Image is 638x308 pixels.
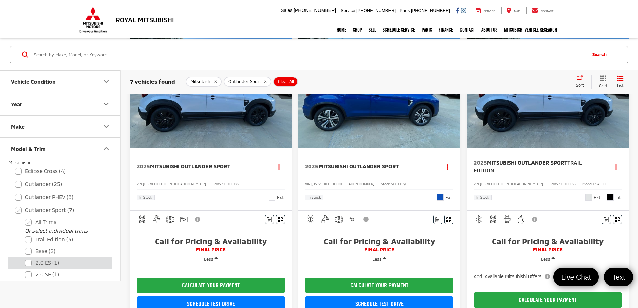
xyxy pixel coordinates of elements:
[204,256,213,262] span: Less
[615,194,622,201] span: Int.
[474,236,622,246] span: Call for Pricing & Availability
[369,253,389,265] button: Less
[591,75,612,88] button: Grid View
[607,194,614,201] span: Black
[222,182,239,186] span: SU011086
[138,215,146,224] img: 4WD/AWD
[501,7,525,14] a: Map
[365,21,379,38] a: Sell
[102,77,110,85] div: Vehicle Condition
[550,182,559,186] span: Stock:
[613,215,622,224] button: Window Sticker
[25,269,105,281] label: 2.0 SE (1)
[102,145,110,153] div: Model & Trim
[435,217,440,222] img: Comments
[166,215,174,224] img: Emergency Brake Assist
[213,182,222,186] span: Stock:
[553,268,599,286] a: Live Chat
[503,215,511,224] img: Android Auto
[33,46,586,62] input: Search by Make, Model, or Keyword
[137,163,267,170] a: 2025Mitsubishi Outlander Sport
[456,8,459,13] a: Facebook: Click to visit our Facebook page
[152,215,160,224] img: Keyless Entry
[186,77,222,87] button: remove Mitsubishi
[25,227,88,234] i: Or select individual trims
[137,236,285,246] span: Call for Pricing & Availability
[150,163,230,169] span: Mitsubishi Outlander Sport
[381,182,391,186] span: Stock:
[474,246,622,253] span: FINAL PRICE
[137,182,143,186] span: VIN:
[476,196,489,199] span: In Stock
[593,182,606,186] span: OS45-H
[433,215,442,224] button: Comments
[418,21,435,38] a: Parts: Opens in a new tab
[273,161,285,172] button: Actions
[294,8,336,13] span: [PHONE_NUMBER]
[487,159,567,166] span: Mitsubishi Outlander Sport
[137,246,285,253] span: FINAL PRICE
[604,268,633,286] a: Text
[333,21,350,38] a: Home
[615,164,617,169] span: dropdown dots
[474,182,480,186] span: VIN:
[474,273,551,280] span: Add. Available Mitsubishi Offers:
[456,21,478,38] a: Contact
[25,234,105,245] label: Trail Edition (3)
[612,75,629,88] button: List View
[278,79,294,84] span: Clear All
[489,215,497,224] img: 4WD/AWD
[201,253,221,265] button: Less
[529,212,541,226] button: View Disclaimer
[610,161,622,172] button: Actions
[538,253,558,265] button: Less
[461,8,466,13] a: Instagram: Click to visit our Instagram page
[190,79,211,84] span: Mitsubishi
[478,21,501,38] a: About Us
[475,215,483,224] img: Bluetooth®
[372,256,382,262] span: Less
[0,93,121,115] button: YearYear
[480,182,543,186] span: [US_VEHICLE_IDENTIFICATION_NUMBER]
[102,122,110,130] div: Make
[277,194,285,201] span: Ext.
[321,215,329,224] img: Keyless Entry
[586,46,616,63] button: Search
[576,82,584,87] span: Sort
[541,256,550,262] span: Less
[305,278,453,293] : CALCULATE YOUR PAYMENT
[400,8,410,13] span: Parts
[335,215,343,224] img: Emergency Brake Assist
[228,79,261,84] span: Outlander Sport
[526,7,559,14] a: Contact
[435,21,456,38] a: Finance
[276,215,285,224] button: Window Sticker
[471,7,500,14] a: Service
[305,163,435,170] a: 2025Mitsubishi Outlander Sport
[265,215,274,224] button: Comments
[15,191,105,203] label: Outlander PHEV (8)
[437,194,444,201] span: Blue
[180,215,188,224] img: Rear View Camera
[391,182,407,186] span: SU011590
[318,163,399,169] span: Mitsubishi Outlander Sport
[273,77,298,87] button: Clear All
[269,194,275,201] span: White
[599,83,607,88] span: Grid
[15,204,105,216] label: Outlander Sport (7)
[474,159,604,174] a: 2025Mitsubishi Outlander SportTrail Edition
[474,159,487,166] span: 2025
[361,212,372,226] button: View Disclaimer
[602,215,611,224] button: Comments
[15,178,105,190] label: Outlander (25)
[11,101,22,107] div: Year
[305,182,311,186] span: VIN:
[137,278,285,293] : CALCULATE YOUR PAYMENT
[305,246,453,253] span: FINAL PRICE
[582,182,593,186] span: Model:
[130,78,175,85] span: 7 vehicles found
[25,245,105,257] label: Base (2)
[278,164,280,169] span: dropdown dots
[0,115,121,137] button: MakeMake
